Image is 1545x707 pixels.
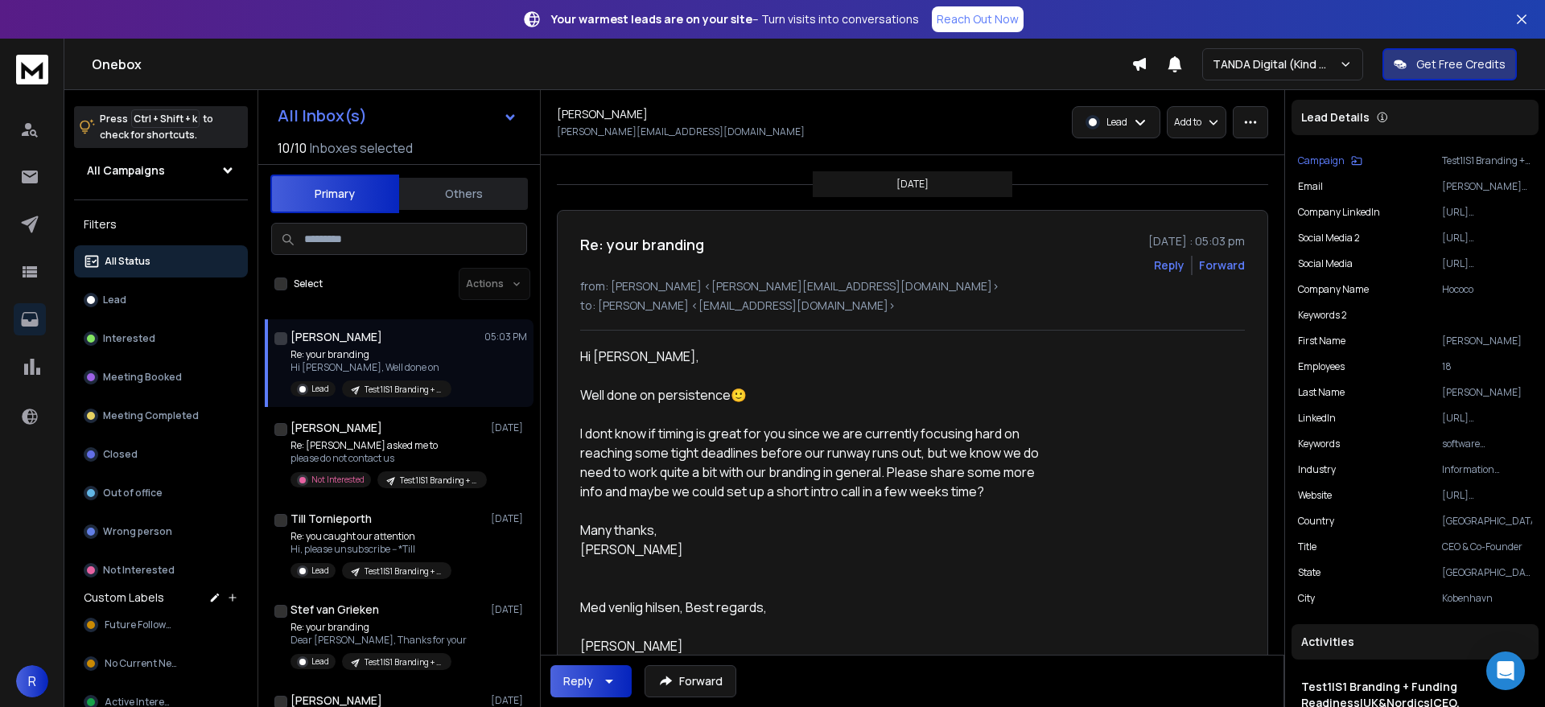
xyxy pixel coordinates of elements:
h1: [PERSON_NAME] [290,420,382,436]
p: Wrong person [103,525,172,538]
p: [PERSON_NAME] [1442,386,1532,399]
p: [PERSON_NAME][EMAIL_ADDRESS][DOMAIN_NAME] [1442,180,1532,193]
p: Kobenhavn [1442,592,1532,605]
p: Last Name [1298,386,1345,399]
span: No Current Need [105,657,183,670]
p: TANDA Digital (Kind Studio) [1213,56,1339,72]
button: Not Interested [74,554,248,586]
p: LinkedIn [1298,412,1336,425]
p: [GEOGRAPHIC_DATA] of [GEOGRAPHIC_DATA] [1442,566,1532,579]
p: Test1|S1 Branding + Funding Readiness|UK&Nordics|CEO, founder|210225 [400,475,477,487]
h3: Custom Labels [84,590,164,606]
button: R [16,665,48,697]
button: Reply [550,665,632,697]
h3: Filters [74,213,248,236]
p: Campaign [1298,154,1345,167]
p: Meeting Completed [103,409,199,422]
p: [PERSON_NAME] [1442,335,1532,347]
p: Keywords [1298,438,1340,450]
p: please do not contact us [290,452,484,465]
p: [URL][DOMAIN_NAME][DOMAIN_NAME] [1442,257,1532,270]
p: Hi, please unsubscribe -- *Till [290,543,451,556]
p: Out of office [103,487,163,499]
button: Interested [74,323,248,355]
p: Lead [311,383,329,395]
p: Re: [PERSON_NAME] asked me to [290,439,484,452]
button: Forward [645,665,736,697]
button: Campaign [1298,154,1362,167]
p: Company LinkedIn [1298,206,1380,219]
p: CEO & Co-Founder [1442,541,1532,553]
button: Wrong person [74,516,248,548]
img: logo [16,55,48,84]
p: [URL][DOMAIN_NAME] [1442,232,1532,245]
p: Keywords 2 [1298,309,1347,322]
p: City [1298,592,1315,605]
p: Information Technology & Services [1442,463,1532,476]
p: [PERSON_NAME][EMAIL_ADDRESS][DOMAIN_NAME] [557,125,805,138]
p: from: [PERSON_NAME] <[PERSON_NAME][EMAIL_ADDRESS][DOMAIN_NAME]> [580,278,1245,294]
p: All Status [105,255,150,268]
button: Meeting Completed [74,400,248,432]
p: Press to check for shortcuts. [100,111,213,143]
p: 05:03 PM [484,331,527,343]
p: – Turn visits into conversations [551,11,919,27]
p: 18 [1442,360,1532,373]
p: Re: your branding [290,348,451,361]
p: [URL][DOMAIN_NAME] [1442,206,1532,219]
button: All Campaigns [74,154,248,187]
h1: All Campaigns [87,162,165,179]
p: Re: your branding [290,621,467,634]
p: Country [1298,515,1334,528]
button: No Current Need [74,647,248,680]
h1: [PERSON_NAME] [290,329,382,345]
p: [URL][DOMAIN_NAME] [1442,412,1532,425]
p: Social Media [1298,257,1353,270]
p: Title [1298,541,1316,553]
p: Lead [103,294,126,306]
h1: Stef van Grieken [290,602,379,618]
p: [DATE] [491,603,527,616]
p: Not Interested [103,564,175,577]
div: Forward [1199,257,1245,273]
div: Open Intercom Messenger [1486,652,1525,690]
h1: Till Tornieporth [290,511,372,527]
p: Test1|S1 Branding + Funding Readiness|UK&Nordics|CEO, founder|210225 [365,384,442,396]
p: Employees [1298,360,1345,373]
label: Select [294,277,323,290]
p: Add to [1174,116,1201,129]
button: All Inbox(s) [265,100,530,132]
p: Meeting Booked [103,371,182,384]
button: Primary [270,175,399,213]
p: Test1|S1 Branding + Funding Readiness|UK&Nordics|CEO, founder|210225 [365,656,442,668]
p: Hi [PERSON_NAME], Well done on [290,361,451,374]
h3: Inboxes selected [310,138,413,158]
p: Interested [103,332,155,345]
button: Lead [74,284,248,316]
p: Re: you caught our attention [290,530,451,543]
button: Future Followup [74,609,248,641]
p: Social Media 2 [1298,232,1360,245]
a: Reach Out Now [932,6,1024,32]
p: [GEOGRAPHIC_DATA] [1442,515,1532,528]
p: Lead [1106,116,1127,129]
button: All Status [74,245,248,277]
p: Get Free Credits [1416,56,1506,72]
h1: Onebox [92,55,1131,74]
h1: [PERSON_NAME] [557,106,648,122]
p: Website [1298,489,1332,502]
p: Closed [103,448,138,461]
p: Lead [311,565,329,577]
button: Get Free Credits [1382,48,1517,80]
p: [DATE] [491,512,527,525]
p: software development [1442,438,1532,450]
button: Reply [1154,257,1184,273]
p: Lead Details [1301,109,1370,125]
h1: All Inbox(s) [278,108,367,124]
button: Others [399,176,528,212]
p: Industry [1298,463,1336,476]
p: Test1|S1 Branding + Funding Readiness|UK&Nordics|CEO, founder|210225 [1442,154,1532,167]
div: Reply [563,673,593,689]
